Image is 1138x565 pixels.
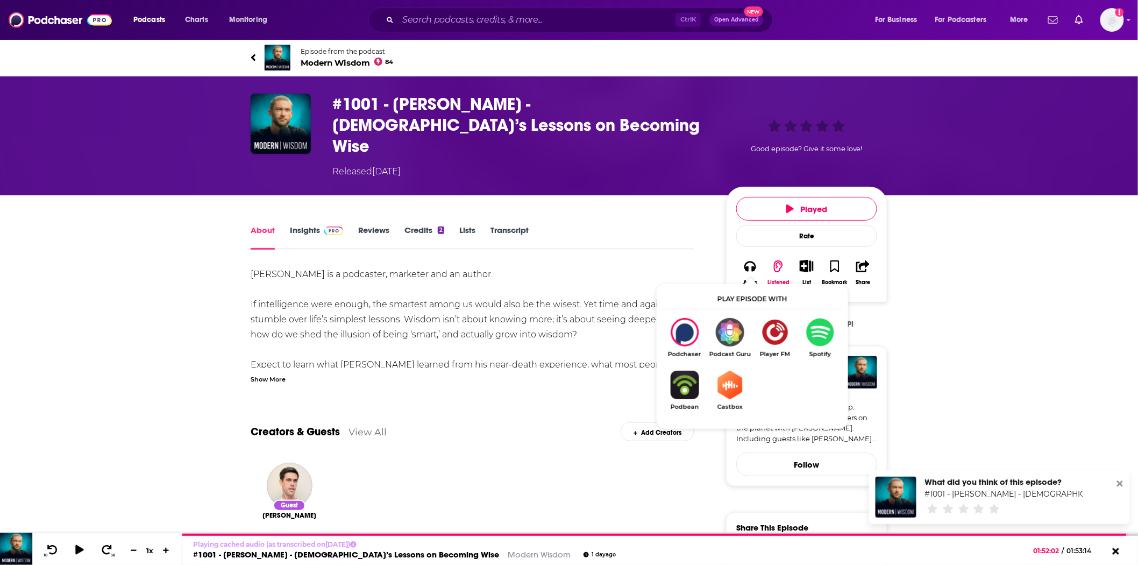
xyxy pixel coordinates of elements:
span: 01:53:14 [1064,547,1103,555]
div: Released [DATE] [332,165,401,178]
a: #1001 - [PERSON_NAME] - [DEMOGRAPHIC_DATA]’s Lessons on Becoming Wise [193,549,499,560]
span: Spotify [798,351,843,358]
img: Modern Wisdom [845,356,877,389]
a: Modern Wisdom [508,549,571,560]
span: Episode from the podcast [301,47,394,55]
a: Podcast GuruPodcast Guru [707,318,752,358]
a: View All [348,426,387,437]
span: For Podcasters [935,12,987,27]
span: Player FM [752,351,798,358]
div: Add Creators [621,422,694,441]
div: Guest [273,500,305,511]
span: Played [786,204,827,214]
button: Share [849,253,877,292]
button: Open AdvancedNew [709,13,764,26]
img: #1001 - Ryan Holiday - Stoicism’s Lessons on Becoming Wise [876,477,916,518]
a: Player FMPlayer FM [752,318,798,358]
a: InsightsPodchaser Pro [290,225,343,250]
span: 01:52:02 [1034,547,1062,555]
img: Podchaser - Follow, Share and Rate Podcasts [9,10,112,30]
div: 1 day ago [584,552,616,558]
span: Podcast Guru [707,351,752,358]
h1: #1001 - Ryan Holiday - Stoicism’s Lessons on Becoming Wise [332,94,709,157]
span: Good episode? Give it some love! [751,145,863,153]
button: 10 [41,544,62,557]
a: Show notifications dropdown [1071,11,1087,29]
h3: Share This Episode [736,522,808,533]
a: Modern WisdomEpisode from the podcastModern Wisdom84 [251,45,569,70]
a: SpotifySpotify [798,318,843,358]
span: Logged in as hmill [1100,8,1124,32]
span: Open Advanced [714,17,759,23]
span: [PERSON_NAME] [262,511,316,520]
img: Ryan Holiday [267,463,312,508]
a: Show notifications dropdown [1044,11,1062,29]
span: Ctrl K [675,13,701,27]
button: Apps [736,253,764,292]
div: Show More ButtonList [793,253,821,292]
span: 84 [386,60,394,65]
button: Listened [764,253,792,292]
button: open menu [126,11,179,29]
div: #1001 - Ryan Holiday - Stoicism’s Lessons on Becoming Wise on Podchaser [662,318,707,358]
a: PodbeanPodbean [662,371,707,411]
div: Play episode with [662,289,843,309]
img: Modern Wisdom [265,45,290,70]
span: Monitoring [229,12,267,27]
span: Podbean [662,404,707,411]
span: 10 [44,553,47,557]
a: About [251,225,275,250]
span: Podchaser [662,351,707,358]
span: Podcasts [133,12,165,27]
button: Follow [736,453,877,476]
a: Ryan Holiday [262,511,316,520]
button: open menu [867,11,931,29]
div: Rate [736,225,877,247]
a: CastboxCastbox [707,371,752,411]
div: Share [856,279,870,286]
button: Bookmark [821,253,849,292]
button: open menu [1002,11,1042,29]
button: open menu [222,11,281,29]
div: What did you think of this episode? [925,477,1083,487]
button: Played [736,197,877,221]
input: Search podcasts, credits, & more... [398,11,675,29]
a: Creators & Guests [251,425,340,439]
a: Transcript [490,225,529,250]
img: Podchaser Pro [324,227,343,235]
div: 1 x [141,546,159,555]
div: 2 [438,227,444,234]
button: open menu [928,11,1002,29]
span: New [744,6,764,17]
a: Reviews [358,225,389,250]
img: #1001 - Ryan Holiday - Stoicism’s Lessons on Becoming Wise [251,94,311,154]
a: Lists [459,225,475,250]
span: Charts [185,12,208,27]
svg: Add a profile image [1115,8,1124,17]
p: Playing cached audio (as transcribed on [DATE] ) [193,540,616,548]
img: User Profile [1100,8,1124,32]
button: Show profile menu [1100,8,1124,32]
a: Credits2 [404,225,444,250]
span: More [1010,12,1028,27]
a: Charts [178,11,215,29]
div: Search podcasts, credits, & more... [379,8,783,32]
button: 30 [97,544,118,557]
span: For Business [875,12,917,27]
span: 30 [111,553,116,557]
span: Modern Wisdom [301,58,394,68]
button: Show More Button [795,260,817,272]
span: Castbox [707,404,752,411]
span: / [1062,547,1064,555]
